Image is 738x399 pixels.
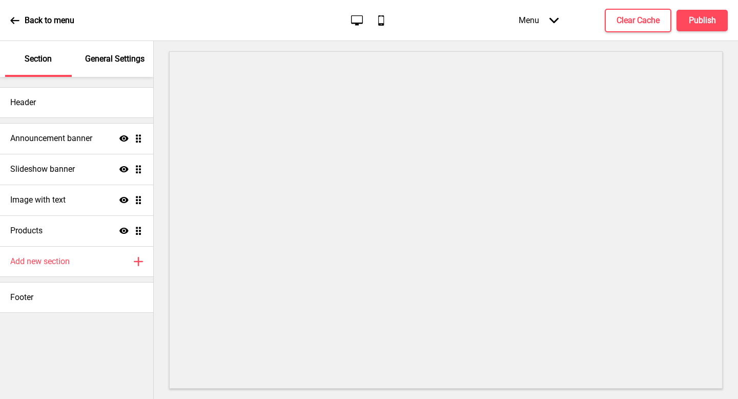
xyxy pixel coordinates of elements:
a: Back to menu [10,7,74,34]
h4: Footer [10,292,33,303]
button: Clear Cache [605,9,671,32]
h4: Publish [689,15,716,26]
h4: Slideshow banner [10,164,75,175]
button: Publish [676,10,728,31]
div: Menu [508,5,569,35]
h4: Add new section [10,256,70,267]
h4: Image with text [10,194,66,206]
p: General Settings [85,53,145,65]
h4: Clear Cache [617,15,660,26]
h4: Announcement banner [10,133,92,144]
p: Section [25,53,52,65]
h4: Header [10,97,36,108]
p: Back to menu [25,15,74,26]
h4: Products [10,225,43,236]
